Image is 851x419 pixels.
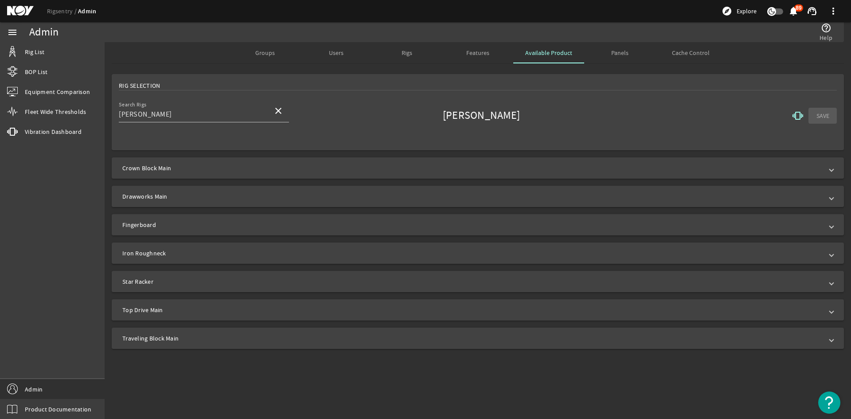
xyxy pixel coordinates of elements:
[737,7,757,16] span: Explore
[25,385,43,394] span: Admin
[611,50,628,56] span: Panels
[122,305,163,314] span: Top Drive Main
[119,102,147,108] mat-label: Search Rigs
[823,0,844,22] button: more_vert
[112,214,844,235] mat-expansion-panel-header: Fingerboard
[525,50,572,56] span: Available Product
[122,334,179,343] span: Traveling Block Main
[119,109,266,120] input: Please Select a Rig
[25,87,90,96] span: Equipment Comparison
[329,50,344,56] span: Users
[122,220,156,229] span: Fingerboard
[25,67,47,76] span: BOP List
[788,6,799,16] mat-icon: notifications
[25,47,44,56] span: Rig List
[122,164,171,172] span: Crown Block Main
[112,328,844,349] mat-expansion-panel-header: Traveling Block Main
[820,33,832,42] span: Help
[119,81,160,90] span: Rig Selection
[718,4,760,18] button: Explore
[112,271,844,292] mat-expansion-panel-header: Star Racker
[789,7,798,16] button: 89
[402,50,412,56] span: Rigs
[122,277,153,286] span: Star Racker
[7,27,18,38] mat-icon: menu
[818,392,840,414] button: Open Resource Center
[807,6,817,16] mat-icon: support_agent
[443,111,520,120] div: [PERSON_NAME]
[122,249,166,258] span: Iron Roughneck
[112,299,844,321] mat-expansion-panel-header: Top Drive Main
[255,50,275,56] span: Groups
[25,405,91,414] span: Product Documentation
[792,110,803,121] mat-icon: vibration
[122,192,168,201] span: Drawworks Main
[25,127,82,136] span: Vibration Dashboard
[112,243,844,264] mat-expansion-panel-header: Iron Roughneck
[78,7,96,16] a: Admin
[672,50,710,56] span: Cache Control
[47,7,78,15] a: Rigsentry
[466,50,489,56] span: Features
[722,6,732,16] mat-icon: explore
[821,23,831,33] mat-icon: help_outline
[112,157,844,179] mat-expansion-panel-header: Crown Block Main
[25,107,86,116] span: Fleet Wide Thresholds
[29,28,59,37] div: Admin
[112,186,844,207] mat-expansion-panel-header: Drawworks Main
[7,126,18,137] mat-icon: vibration
[273,106,284,116] mat-icon: close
